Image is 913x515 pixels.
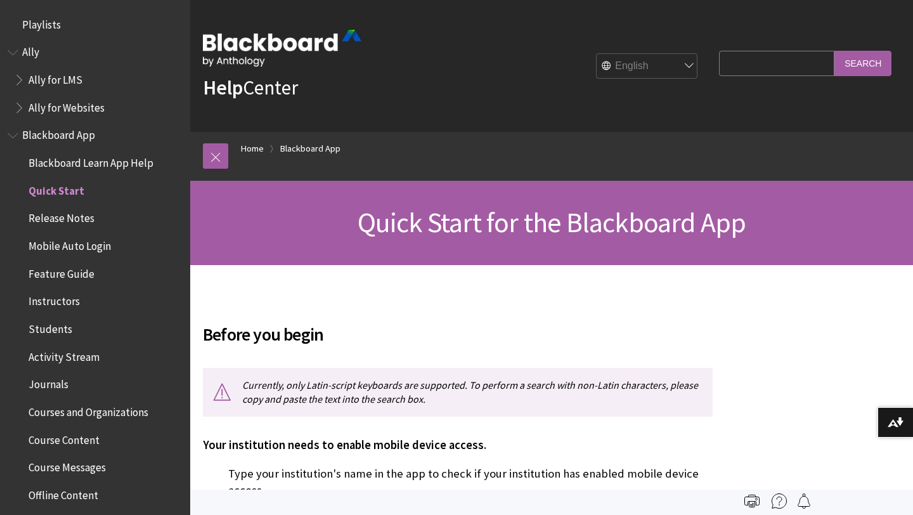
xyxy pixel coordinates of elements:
span: Before you begin [203,321,713,348]
a: HelpCenter [203,75,298,100]
span: Journals [29,374,68,391]
select: Site Language Selector [597,54,698,79]
span: Activity Stream [29,346,100,363]
nav: Book outline for Playlists [8,14,183,36]
span: Blackboard App [22,125,95,142]
span: Ally for Websites [29,97,105,114]
span: Release Notes [29,208,94,225]
span: Blackboard Learn App Help [29,152,153,169]
span: Students [29,318,72,336]
img: Follow this page [796,493,812,509]
p: Currently, only Latin-script keyboards are supported. To perform a search with non-Latin characte... [203,368,713,417]
a: Home [241,141,264,157]
span: Ally [22,42,39,59]
span: Your institution needs to enable mobile device access. [203,438,486,452]
span: Offline Content [29,485,98,502]
span: Quick Start [29,180,84,197]
p: Type your institution's name in the app to check if your institution has enabled mobile device ac... [203,466,713,499]
span: Course Content [29,429,100,447]
span: Ally for LMS [29,69,82,86]
input: Search [834,51,891,75]
span: Courses and Organizations [29,401,148,419]
span: Quick Start for the Blackboard App [358,205,746,240]
strong: Help [203,75,243,100]
span: Feature Guide [29,263,94,280]
nav: Book outline for Anthology Ally Help [8,42,183,119]
a: Blackboard App [280,141,340,157]
span: Playlists [22,14,61,31]
span: Instructors [29,291,80,308]
span: Mobile Auto Login [29,235,111,252]
img: Print [744,493,760,509]
img: More help [772,493,787,509]
img: Blackboard by Anthology [203,30,361,67]
span: Course Messages [29,457,106,474]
